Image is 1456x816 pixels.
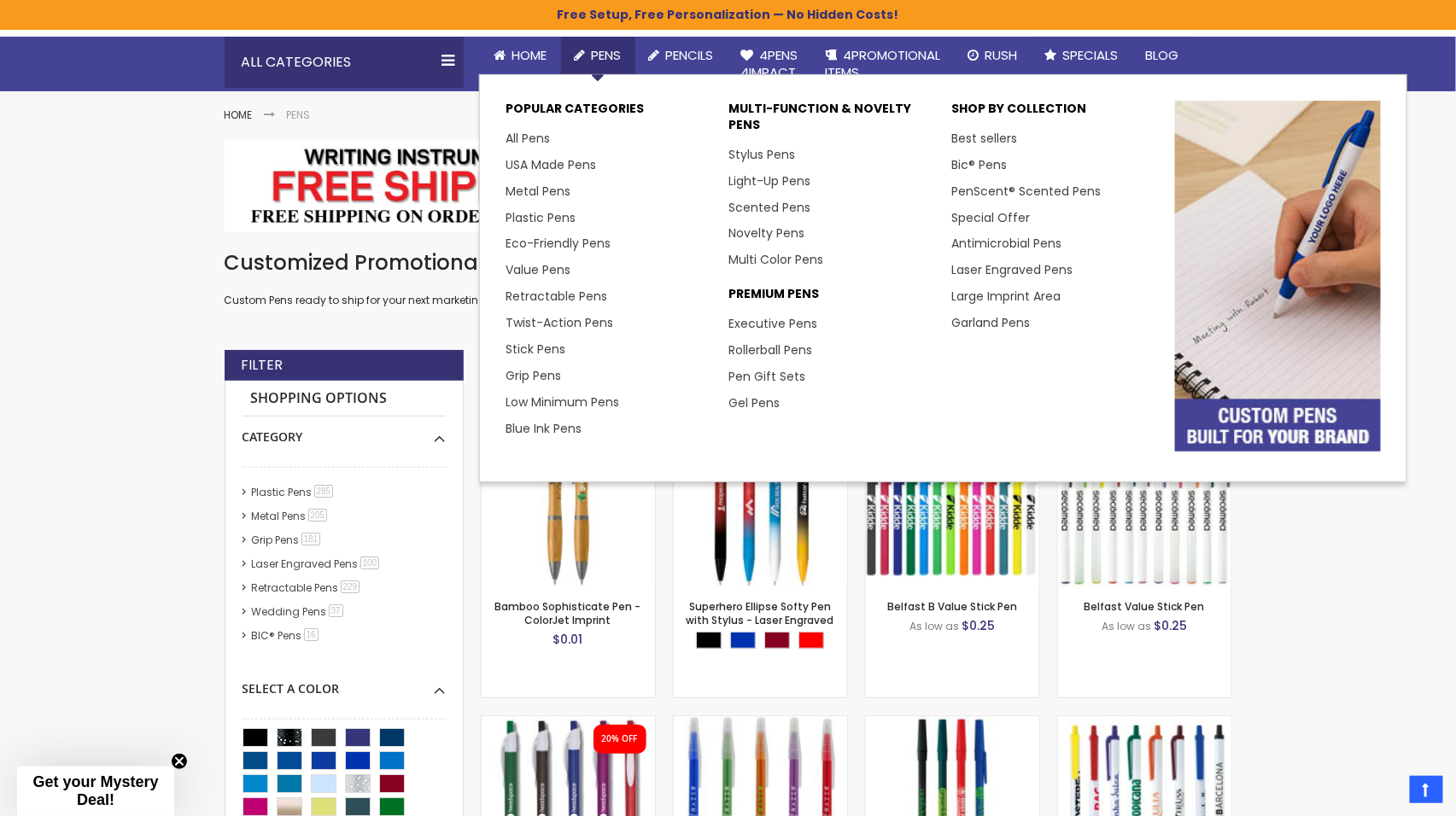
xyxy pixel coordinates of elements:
[951,288,1061,305] a: Large Imprint Area
[728,101,934,142] p: Multi-Function & Novelty Pens
[909,619,959,633] span: As low as
[225,249,1232,308] div: Custom Pens ready to ship for your next marketing campaign, always high quality and affordable ge...
[17,766,174,816] div: Get your Mystery Deal!Close teaser
[248,628,325,643] a: BIC® Pens16
[506,235,611,252] a: Eco-Friendly Pens
[287,108,311,122] strong: Pens
[666,46,714,64] span: Pencils
[826,46,941,81] span: 4PROMOTIONAL ITEMS
[1058,414,1231,587] img: Belfast Value Stick Pen
[248,604,349,619] a: Wedding Pens37
[1032,37,1132,74] a: Specials
[308,509,328,522] span: 205
[951,261,1073,278] a: Laser Engraved Pens
[243,381,446,417] strong: Shopping Options
[1063,46,1119,64] span: Specials
[951,130,1017,147] a: Best sellers
[495,599,641,627] a: Bamboo Sophisticate Pen - ColorJet Imprint
[301,533,321,545] span: 181
[728,251,823,268] a: Multi Color Pens
[482,715,655,730] a: Oak Pen Solid
[506,183,570,200] a: Metal Pens
[506,156,596,173] a: USA Made Pens
[1146,46,1179,64] span: Blog
[951,156,1007,173] a: Bic® Pens
[248,557,386,571] a: Laser Engraved Pens100
[887,599,1017,614] a: Belfast B Value Stick Pen
[812,37,955,92] a: 4PROMOTIONALITEMS
[225,139,1232,231] img: Pens
[1132,37,1193,74] a: Blog
[1058,715,1231,730] a: Contender Pen
[728,368,805,385] a: Pen Gift Sets
[866,414,1039,587] img: Belfast B Value Stick Pen
[360,557,380,569] span: 100
[728,315,817,332] a: Executive Pens
[674,414,847,587] img: Superhero Ellipse Softy Pen with Stylus - Laser Engraved
[962,617,995,634] span: $0.25
[728,341,812,358] a: Rollerball Pens
[481,37,561,74] a: Home
[728,37,812,92] a: 4Pens4impact
[329,604,343,617] span: 37
[248,533,327,547] a: Grip Pens181
[1085,599,1205,614] a: Belfast Value Stick Pen
[243,668,446,697] div: Select A Color
[482,414,655,587] img: Bamboo Sophisticate Pen - ColorJet Imprint
[728,286,934,311] p: Premium Pens
[798,632,824,649] div: Red
[314,485,334,498] span: 285
[248,485,340,499] a: Plastic Pens285
[225,108,253,122] a: Home
[635,37,728,74] a: Pencils
[506,288,607,305] a: Retractable Pens
[248,509,334,523] a: Metal Pens205
[304,628,319,641] span: 16
[506,367,561,384] a: Grip Pens
[171,753,188,770] button: Close teaser
[1175,101,1381,452] img: custom-pens
[951,314,1030,331] a: Garland Pens
[951,101,1157,125] p: Shop By Collection
[506,130,550,147] a: All Pens
[602,733,638,745] div: 20% OFF
[561,37,635,74] a: Pens
[243,417,446,446] div: Category
[728,146,795,163] a: Stylus Pens
[687,599,834,627] a: Superhero Ellipse Softy Pen with Stylus - Laser Engraved
[728,172,810,189] a: Light-Up Pens
[696,632,722,649] div: Black
[506,261,570,278] a: Value Pens
[225,249,1232,277] h1: Customized Promotional Pens
[506,101,711,125] p: Popular Categories
[951,235,1061,252] a: Antimicrobial Pens
[728,394,780,411] a: Gel Pens
[248,580,366,595] a: Retractable Pens229
[764,632,790,649] div: Burgundy
[985,46,1018,64] span: Rush
[955,37,1032,74] a: Rush
[1154,617,1187,634] span: $0.25
[951,209,1030,226] a: Special Offer
[506,314,613,331] a: Twist-Action Pens
[741,46,798,81] span: 4Pens 4impact
[32,773,158,808] span: Get your Mystery Deal!
[728,199,810,216] a: Scented Pens
[506,209,576,226] a: Plastic Pens
[242,356,284,375] strong: Filter
[730,632,756,649] div: Blue
[512,46,547,64] span: Home
[341,580,360,593] span: 229
[506,393,619,411] a: Low Minimum Pens
[225,37,464,88] div: All Categories
[866,715,1039,730] a: Corporate Promo Stick Pen
[506,341,565,358] a: Stick Pens
[674,715,847,730] a: Belfast Translucent Value Stick Pen
[951,183,1101,200] a: PenScent® Scented Pens
[592,46,622,64] span: Pens
[1102,619,1151,633] span: As low as
[553,631,583,648] span: $0.01
[728,224,804,242] a: Novelty Pens
[506,420,582,437] a: Blue Ink Pens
